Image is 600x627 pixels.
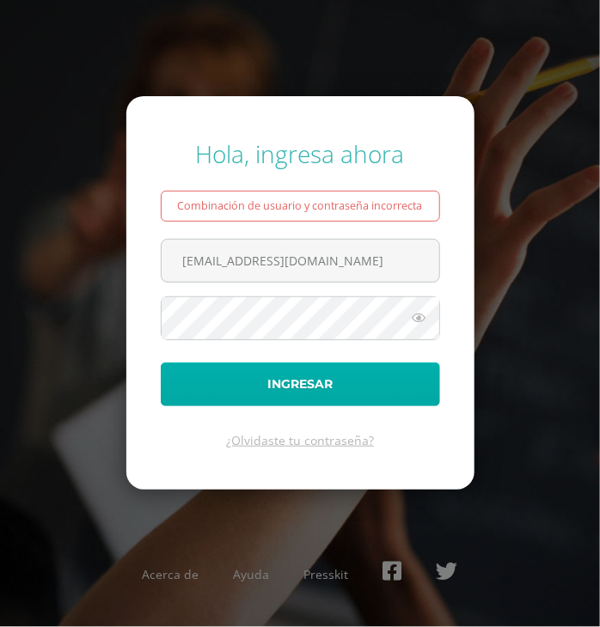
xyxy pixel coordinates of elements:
[304,566,349,582] a: Presskit
[226,432,374,448] a: ¿Olvidaste tu contraseña?
[161,137,440,170] div: Hola, ingresa ahora
[234,566,270,582] a: Ayuda
[161,362,440,406] button: Ingresar
[143,566,199,582] a: Acerca de
[162,240,439,282] input: Correo electrónico o usuario
[161,191,440,222] div: Combinación de usuario y contraseña incorrecta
